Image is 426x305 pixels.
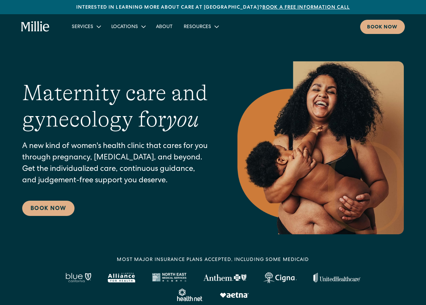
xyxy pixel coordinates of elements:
h1: Maternity care and gynecology for [22,80,210,133]
a: home [21,21,49,32]
div: Resources [178,21,224,32]
a: Book now [360,20,405,34]
img: United Healthcare logo [313,273,360,282]
img: North East Medical Services logo [152,273,186,282]
div: Locations [106,21,150,32]
img: Aetna logo [220,292,249,298]
img: Anthem Logo [203,274,246,281]
em: you [166,107,199,132]
div: Services [72,24,93,31]
img: Cigna logo [263,272,297,283]
img: Alameda Alliance logo [108,273,135,282]
p: A new kind of women's health clinic that cares for you through pregnancy, [MEDICAL_DATA], and bey... [22,141,210,187]
div: MOST MAJOR INSURANCE PLANS ACCEPTED, INCLUDING some MEDICAID [117,256,309,264]
div: Locations [111,24,138,31]
img: Smiling mother with her baby in arms, celebrating body positivity and the nurturing bond of postp... [237,61,404,234]
img: Blue California logo [66,273,91,282]
a: Book a free information call [262,5,350,10]
a: Book Now [22,201,75,216]
div: Book now [367,24,398,31]
img: Healthnet logo [177,289,203,301]
div: Services [66,21,106,32]
a: About [150,21,178,32]
div: Resources [184,24,211,31]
